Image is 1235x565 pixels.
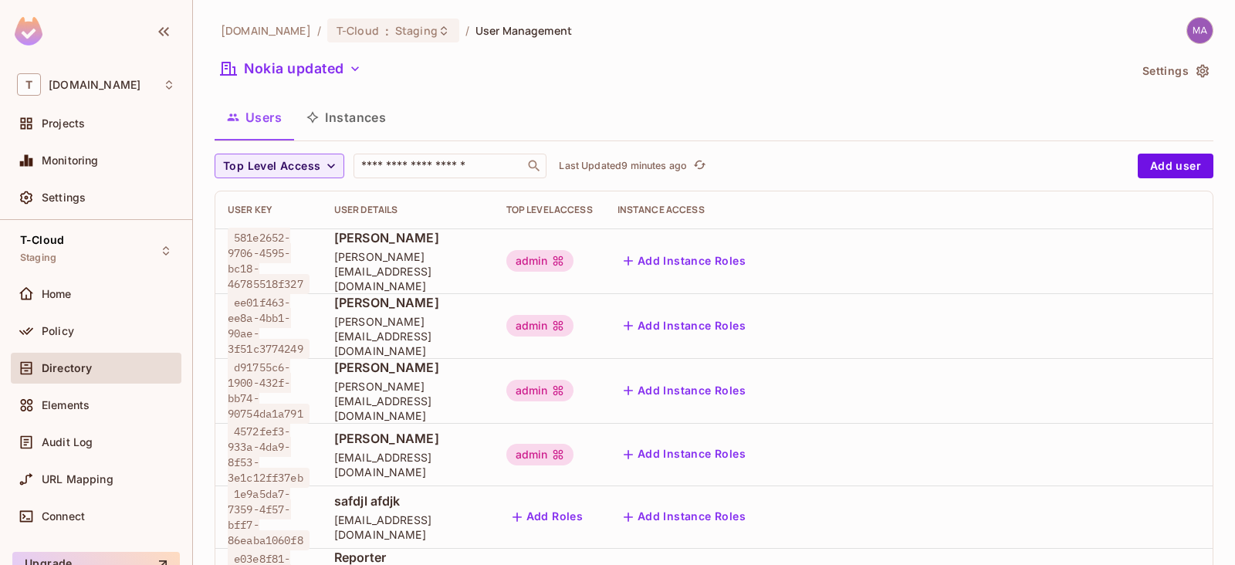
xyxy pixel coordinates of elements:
[384,25,390,37] span: :
[617,378,752,403] button: Add Instance Roles
[334,450,482,479] span: [EMAIL_ADDRESS][DOMAIN_NAME]
[228,293,310,359] span: ee01f463-ee8a-4bb1-90ae-3f51c3774249
[228,357,310,424] span: d91755c6-1900-432f-bb74-90754da1a791
[294,98,398,137] button: Instances
[215,98,294,137] button: Users
[337,23,379,38] span: T-Cloud
[617,313,752,338] button: Add Instance Roles
[334,513,482,542] span: [EMAIL_ADDRESS][DOMAIN_NAME]
[215,56,367,81] button: Nokia updated
[49,79,140,91] span: Workspace: t-mobile.com
[334,359,482,376] span: [PERSON_NAME]
[465,23,469,38] li: /
[559,160,687,172] p: Last Updated 9 minutes ago
[690,157,709,175] button: refresh
[334,492,482,509] span: safdjl afdjk
[693,158,706,174] span: refresh
[1138,154,1213,178] button: Add user
[223,157,320,176] span: Top Level Access
[617,505,752,529] button: Add Instance Roles
[687,157,709,175] span: Click to refresh data
[42,191,86,204] span: Settings
[42,288,72,300] span: Home
[20,234,64,246] span: T-Cloud
[42,436,93,448] span: Audit Log
[334,229,482,246] span: [PERSON_NAME]
[334,314,482,358] span: [PERSON_NAME][EMAIL_ADDRESS][DOMAIN_NAME]
[17,73,41,96] span: T
[617,442,752,467] button: Add Instance Roles
[228,204,310,216] div: User Key
[42,154,99,167] span: Monitoring
[475,23,572,38] span: User Management
[215,154,344,178] button: Top Level Access
[20,252,56,264] span: Staging
[42,473,113,485] span: URL Mapping
[42,362,92,374] span: Directory
[42,325,74,337] span: Policy
[334,294,482,311] span: [PERSON_NAME]
[228,484,310,550] span: 1e9a5da7-7359-4f57-bff7-86eaba1060f8
[506,204,593,216] div: Top Level Access
[15,17,42,46] img: SReyMgAAAABJRU5ErkJggg==
[334,379,482,423] span: [PERSON_NAME][EMAIL_ADDRESS][DOMAIN_NAME]
[1187,18,1213,43] img: maheshbabu.samsani1@t-mobile.com
[334,204,482,216] div: User Details
[334,430,482,447] span: [PERSON_NAME]
[1136,59,1213,83] button: Settings
[42,399,90,411] span: Elements
[42,117,85,130] span: Projects
[506,380,574,401] div: admin
[221,23,311,38] span: the active workspace
[42,510,85,523] span: Connect
[506,444,574,465] div: admin
[334,249,482,293] span: [PERSON_NAME][EMAIL_ADDRESS][DOMAIN_NAME]
[228,228,310,294] span: 581e2652-9706-4595-bc18-46785518f327
[617,249,752,273] button: Add Instance Roles
[228,421,310,488] span: 4572fef3-933a-4da9-8f53-3e1c12ff37eb
[506,315,574,337] div: admin
[506,250,574,272] div: admin
[317,23,321,38] li: /
[506,505,590,529] button: Add Roles
[395,23,438,38] span: Staging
